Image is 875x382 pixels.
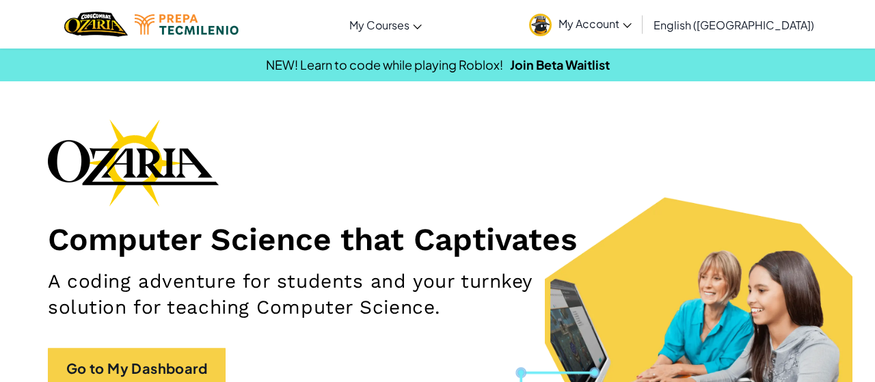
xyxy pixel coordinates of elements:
[647,6,821,43] a: English ([GEOGRAPHIC_DATA])
[349,18,409,32] span: My Courses
[64,10,128,38] img: Home
[558,16,632,31] span: My Account
[529,14,552,36] img: avatar
[510,57,610,72] a: Join Beta Waitlist
[64,10,128,38] a: Ozaria by CodeCombat logo
[48,269,570,320] h2: A coding adventure for students and your turnkey solution for teaching Computer Science.
[266,57,503,72] span: NEW! Learn to code while playing Roblox!
[48,119,219,206] img: Ozaria branding logo
[48,220,827,258] h1: Computer Science that Captivates
[522,3,638,46] a: My Account
[135,14,239,35] img: Tecmilenio logo
[654,18,814,32] span: English ([GEOGRAPHIC_DATA])
[342,6,429,43] a: My Courses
